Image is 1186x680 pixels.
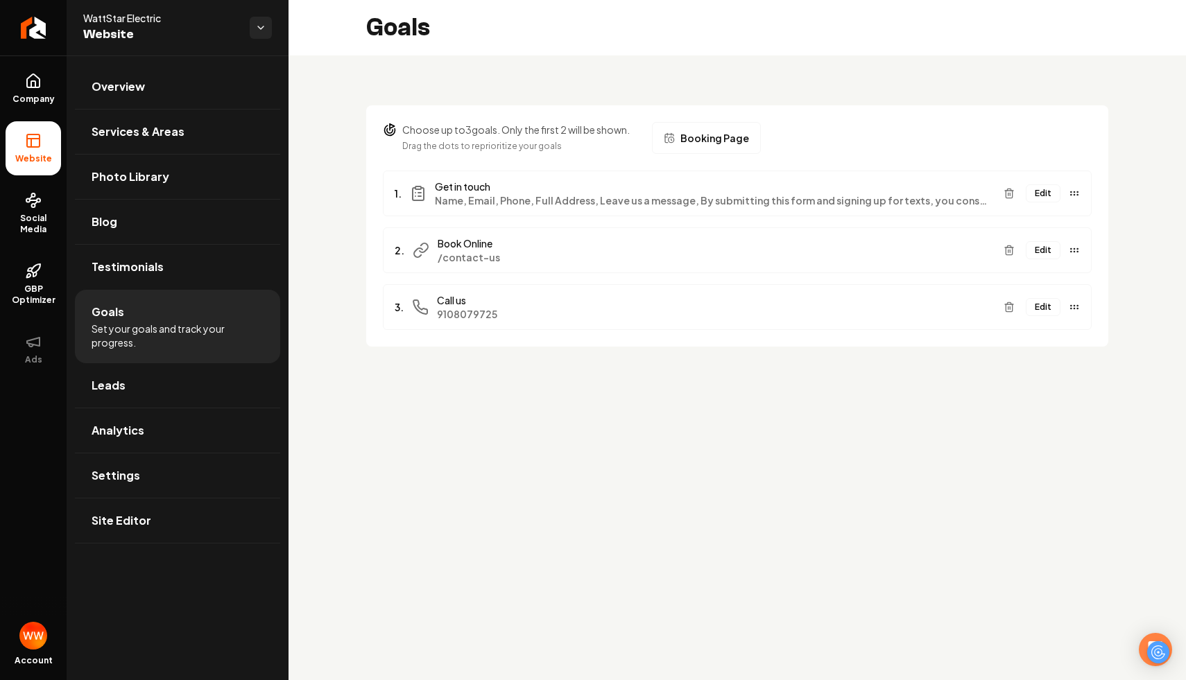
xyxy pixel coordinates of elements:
[383,227,1092,273] li: 2.Book Online/contact-usEdit
[75,453,280,498] a: Settings
[92,512,151,529] span: Site Editor
[6,252,61,317] a: GBP Optimizer
[10,153,58,164] span: Website
[366,14,430,42] h2: Goals
[6,213,61,235] span: Social Media
[92,213,117,230] span: Blog
[75,245,280,289] a: Testimonials
[395,300,404,314] span: 3.
[395,243,404,257] span: 2.
[75,64,280,109] a: Overview
[75,110,280,154] a: Services & Areas
[6,284,61,306] span: GBP Optimizer
[6,322,61,376] button: Ads
[1026,241,1060,259] button: Edit
[75,200,280,244] a: Blog
[15,655,53,666] span: Account
[92,78,145,95] span: Overview
[395,186,402,200] span: 1.
[383,171,1092,216] li: 1.Get in touchName, Email, Phone, Full Address, Leave us a message, By submitting this form and s...
[83,11,239,25] span: WattStar Electric
[19,622,47,650] button: Open user button
[75,408,280,453] a: Analytics
[75,363,280,408] a: Leads
[435,180,992,193] span: Get in touch
[21,17,46,39] img: Rebolt Logo
[438,250,992,264] span: /contact-us
[383,284,1092,330] li: 3.Call us9108079725Edit
[92,467,140,484] span: Settings
[19,354,48,365] span: Ads
[6,181,61,246] a: Social Media
[19,622,47,650] img: Will Wallace
[7,94,60,105] span: Company
[92,322,264,349] span: Set your goals and track your progress.
[402,123,630,137] p: Choose up to 3 goals. Only the first 2 will be shown.
[75,155,280,199] a: Photo Library
[680,131,749,145] span: Booking Page
[92,123,184,140] span: Services & Areas
[437,307,992,321] span: 9108079725
[1026,298,1060,316] button: Edit
[1026,184,1060,202] button: Edit
[438,236,992,250] span: Book Online
[92,422,144,439] span: Analytics
[6,62,61,116] a: Company
[402,139,630,153] p: Drag the dots to reprioritize your goals
[652,122,761,154] button: Booking Page
[92,259,164,275] span: Testimonials
[92,304,124,320] span: Goals
[75,498,280,543] a: Site Editor
[435,193,992,207] span: Name, Email, Phone, Full Address, Leave us a message, By submitting this form and signing up for ...
[437,293,992,307] span: Call us
[92,168,169,185] span: Photo Library
[92,377,126,394] span: Leads
[83,25,239,44] span: Website
[1139,633,1172,666] div: Open Intercom Messenger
